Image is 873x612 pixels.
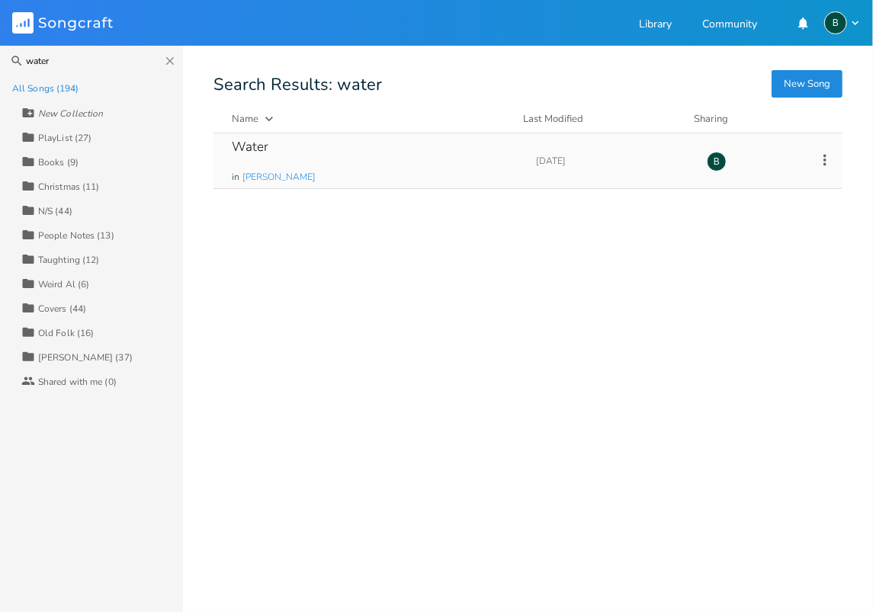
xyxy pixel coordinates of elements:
[536,156,688,165] div: [DATE]
[38,182,99,191] div: Christmas (11)
[694,111,785,127] div: Sharing
[707,152,727,171] div: BruCe
[38,353,133,362] div: [PERSON_NAME] (37)
[242,171,316,184] span: [PERSON_NAME]
[232,171,239,184] span: in
[523,112,583,126] div: Last Modified
[38,133,91,143] div: PlayList (27)
[38,109,103,118] div: New Collection
[702,19,757,32] a: Community
[38,377,117,386] div: Shared with me (0)
[38,328,94,338] div: Old Folk (16)
[12,84,79,93] div: All Songs (194)
[824,11,847,34] div: BruCe
[232,140,268,153] div: Water
[38,304,86,313] div: Covers (44)
[38,158,79,167] div: Books (9)
[232,111,505,127] button: Name
[38,231,114,240] div: People Notes (13)
[772,70,843,98] button: New Song
[523,111,676,127] button: Last Modified
[639,19,672,32] a: Library
[824,11,861,34] button: B
[38,207,72,216] div: N/S (44)
[38,255,99,264] div: Taughting (12)
[38,280,89,289] div: Weird Al (6)
[213,76,843,93] div: Search Results: water
[232,112,258,126] div: Name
